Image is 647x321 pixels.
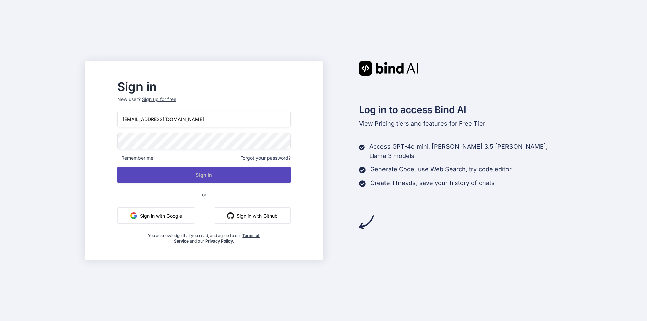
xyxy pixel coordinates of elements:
h2: Sign in [117,81,291,92]
img: Bind AI logo [359,61,418,76]
img: github [227,212,234,219]
img: arrow [359,215,374,229]
span: Remember me [117,155,153,161]
button: Sign in with Google [117,207,195,224]
button: Sign in with Github [214,207,291,224]
p: Generate Code, use Web Search, try code editor [370,165,512,174]
div: Sign up for free [142,96,176,103]
h2: Log in to access Bind AI [359,103,562,117]
img: google [130,212,137,219]
p: Create Threads, save your history of chats [370,178,495,188]
a: Privacy Policy. [205,238,234,244]
p: tiers and features for Free Tier [359,119,562,128]
span: Forgot your password? [240,155,291,161]
button: Sign In [117,167,291,183]
input: Login or Email [117,111,291,127]
span: or [175,186,233,203]
div: You acknowledge that you read, and agree to our and our [146,229,262,244]
p: New user? [117,96,291,111]
a: Terms of Service [174,233,260,244]
span: View Pricing [359,120,395,127]
p: Access GPT-4o mini, [PERSON_NAME] 3.5 [PERSON_NAME], Llama 3 models [369,142,562,161]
